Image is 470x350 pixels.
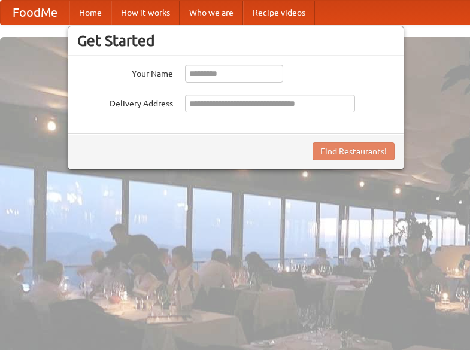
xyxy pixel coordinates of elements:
[313,142,395,160] button: Find Restaurants!
[111,1,180,25] a: How it works
[77,32,395,50] h3: Get Started
[77,95,173,109] label: Delivery Address
[1,1,69,25] a: FoodMe
[180,1,243,25] a: Who we are
[69,1,111,25] a: Home
[243,1,315,25] a: Recipe videos
[77,65,173,80] label: Your Name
